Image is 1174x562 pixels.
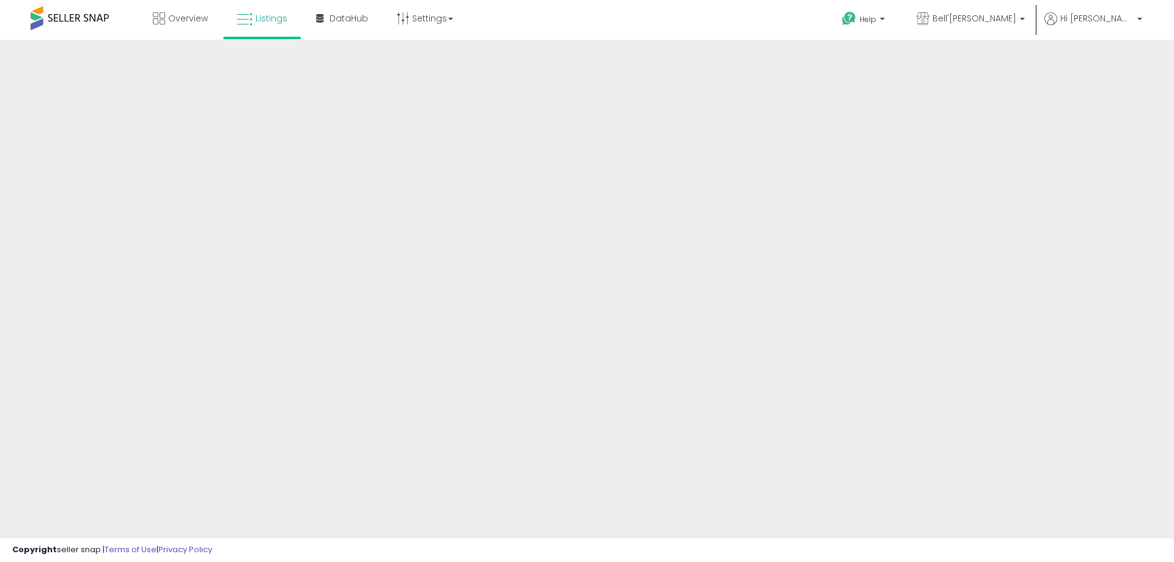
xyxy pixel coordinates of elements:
[256,12,287,24] span: Listings
[832,2,897,40] a: Help
[1060,12,1134,24] span: Hi [PERSON_NAME]
[158,544,212,555] a: Privacy Policy
[860,14,876,24] span: Help
[1044,12,1142,40] a: Hi [PERSON_NAME]
[12,544,57,555] strong: Copyright
[105,544,157,555] a: Terms of Use
[168,12,208,24] span: Overview
[12,544,212,556] div: seller snap | |
[932,12,1016,24] span: Bell'[PERSON_NAME]
[841,11,857,26] i: Get Help
[330,12,368,24] span: DataHub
